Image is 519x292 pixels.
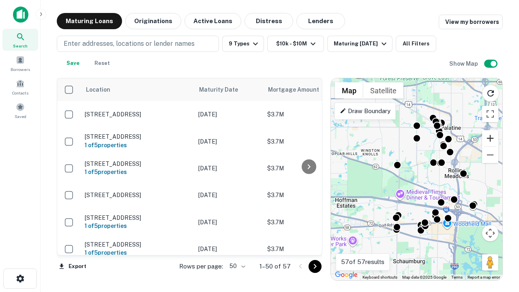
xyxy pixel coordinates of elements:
a: Saved [2,99,38,121]
span: Maturity Date [199,85,249,94]
p: [STREET_ADDRESS] [85,191,190,199]
button: Reset [89,55,115,71]
button: Show street map [335,82,363,99]
button: Show satellite imagery [363,82,403,99]
button: Zoom out [482,147,498,163]
p: [DATE] [198,218,259,227]
button: Keyboard shortcuts [362,275,397,280]
iframe: Chat Widget [478,227,519,266]
div: 50 [226,260,247,272]
button: Originations [125,13,181,29]
span: Map data ©2025 Google [402,275,446,279]
p: [STREET_ADDRESS] [85,111,190,118]
p: [STREET_ADDRESS] [85,241,190,248]
p: [STREET_ADDRESS] [85,133,190,140]
p: $3.7M [267,164,348,173]
th: Location [81,78,194,101]
h6: 1 of 5 properties [85,141,190,150]
img: Google [333,270,360,280]
p: [DATE] [198,191,259,200]
p: $3.7M [267,110,348,119]
div: Maturing [DATE] [334,39,389,49]
a: Borrowers [2,52,38,74]
th: Maturity Date [194,78,263,101]
p: 1–50 of 57 [259,262,291,271]
button: Maturing [DATE] [327,36,392,52]
button: Enter addresses, locations or lender names [57,36,219,52]
button: Zoom in [482,130,498,146]
span: Location [86,85,110,94]
a: Report a map error [468,275,500,279]
button: Save your search to get updates of matches that match your search criteria. [60,55,86,71]
p: [STREET_ADDRESS] [85,214,190,221]
span: Borrowers [11,66,30,73]
p: [DATE] [198,110,259,119]
a: Contacts [2,76,38,98]
button: Active Loans [184,13,241,29]
p: $3.7M [267,245,348,253]
p: $3.7M [267,218,348,227]
a: Search [2,29,38,51]
h6: 1 of 5 properties [85,248,190,257]
span: Mortgage Amount [268,85,330,94]
a: View my borrowers [439,15,503,29]
button: Export [57,260,88,273]
p: Enter addresses, locations or lender names [64,39,195,49]
button: All Filters [396,36,436,52]
button: $10k - $10M [267,36,324,52]
h6: Show Map [449,59,479,68]
button: 9 Types [222,36,264,52]
p: [DATE] [198,164,259,173]
button: Maturing Loans [57,13,122,29]
h6: 1 of 5 properties [85,167,190,176]
a: Open this area in Google Maps (opens a new window) [333,270,360,280]
p: [DATE] [198,245,259,253]
button: Toggle fullscreen view [482,106,498,122]
p: Draw Boundary [340,106,390,116]
img: capitalize-icon.png [13,6,28,23]
p: [DATE] [198,137,259,146]
div: 0 0 [331,78,502,280]
button: Lenders [296,13,345,29]
h6: 1 of 5 properties [85,221,190,230]
button: Go to next page [309,260,322,273]
a: Terms (opens in new tab) [451,275,463,279]
p: $3.7M [267,137,348,146]
p: 57 of 57 results [341,257,384,267]
p: [STREET_ADDRESS] [85,160,190,167]
span: Contacts [12,90,28,96]
button: Map camera controls [482,225,498,241]
p: Rows per page: [179,262,223,271]
span: Search [13,43,28,49]
span: Saved [15,113,26,120]
button: Distress [244,13,293,29]
button: Reload search area [482,85,499,102]
th: Mortgage Amount [263,78,352,101]
p: $3.7M [267,191,348,200]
